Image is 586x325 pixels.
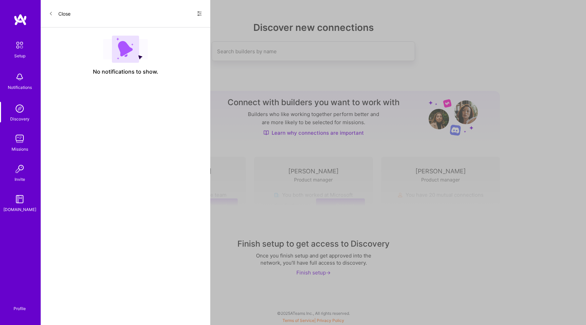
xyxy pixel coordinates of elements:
div: [DOMAIN_NAME] [3,206,36,213]
img: teamwork [13,132,26,146]
img: guide book [13,192,26,206]
span: No notifications to show. [93,68,158,75]
img: discovery [13,102,26,115]
div: Invite [15,176,25,183]
div: Setup [14,52,25,59]
img: logo [14,14,27,26]
div: Discovery [10,115,30,122]
img: Invite [13,162,26,176]
div: Notifications [8,84,32,91]
a: Profile [11,298,28,311]
img: bell [13,70,26,84]
img: setup [13,38,27,52]
div: Missions [12,146,28,153]
div: Profile [14,305,26,311]
img: empty [103,36,148,63]
button: Close [49,8,71,19]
